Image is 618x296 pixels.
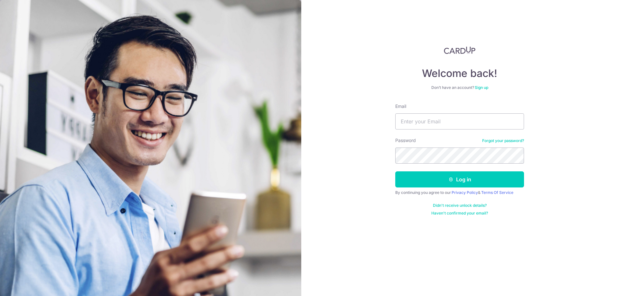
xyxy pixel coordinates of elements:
button: Log in [395,171,524,187]
a: Haven't confirmed your email? [431,211,488,216]
label: Password [395,137,416,144]
img: CardUp Logo [444,46,475,54]
h4: Welcome back! [395,67,524,80]
div: Don’t have an account? [395,85,524,90]
input: Enter your Email [395,113,524,129]
a: Sign up [475,85,488,90]
a: Didn't receive unlock details? [433,203,487,208]
a: Forgot your password? [482,138,524,143]
div: By continuing you agree to our & [395,190,524,195]
a: Terms Of Service [481,190,513,195]
a: Privacy Policy [452,190,478,195]
label: Email [395,103,406,110]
